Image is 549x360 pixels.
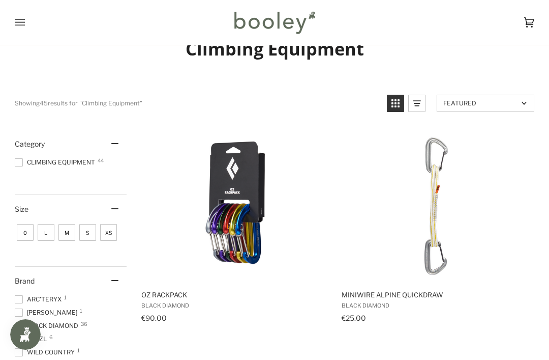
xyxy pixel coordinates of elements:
[340,130,532,326] a: Miniwire Alpine Quickdraw
[408,95,425,112] a: View list mode
[15,95,379,112] div: Showing results for "Climbing Equipment"
[49,335,53,340] span: 6
[81,321,87,326] span: 36
[360,130,512,283] img: Miniwire Alpine Quickdraw - Booley Galway
[15,205,28,213] span: Size
[40,99,48,107] b: 45
[79,224,96,241] span: Size: S
[15,348,78,357] span: Wild Country
[342,290,531,299] span: Miniwire Alpine Quickdraw
[58,224,75,241] span: Size: M
[15,276,35,285] span: Brand
[15,335,50,344] span: Petzl
[160,130,312,283] img: Black Diamond OZ Carabiner Rackpack - Booley Galway
[17,224,34,241] span: Size: 0
[342,314,366,322] span: €25.00
[15,308,80,317] span: [PERSON_NAME]
[38,224,54,241] span: Size: L
[64,295,67,300] span: 1
[80,308,82,313] span: 1
[443,99,518,107] span: Featured
[15,38,534,60] h1: Climbing Equipment
[342,302,531,309] span: Black Diamond
[387,95,404,112] a: View grid mode
[140,130,332,326] a: OZ Rackpack
[15,321,81,330] span: Black Diamond
[141,302,330,309] span: Black Diamond
[15,140,45,148] span: Category
[77,348,80,353] span: 1
[141,290,330,299] span: OZ Rackpack
[15,295,65,304] span: Arc'teryx
[230,8,319,37] img: Booley
[10,319,41,350] iframe: Button to open loyalty program pop-up
[141,314,167,322] span: €90.00
[98,158,104,163] span: 44
[437,95,534,112] a: Sort options
[15,158,98,167] span: Climbing Equipment
[100,224,117,241] span: Size: XS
